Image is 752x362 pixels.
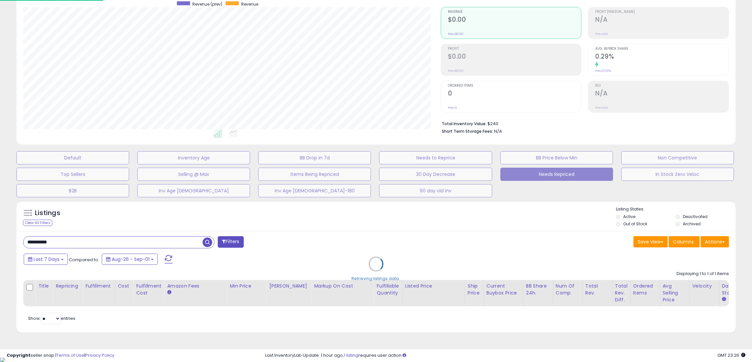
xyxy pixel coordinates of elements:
[448,69,463,73] small: Prev: $0.00
[258,151,371,164] button: BB Drop in 7d
[595,10,729,14] span: Profit [PERSON_NAME]
[241,1,258,7] span: Revenue
[448,47,581,51] span: Profit
[595,69,611,73] small: Prev: 0.00%
[595,32,608,36] small: Prev: N/A
[448,16,581,25] h2: $0.00
[595,106,608,110] small: Prev: N/A
[595,16,729,25] h2: N/A
[621,151,734,164] button: Non Competitive
[500,151,613,164] button: BB Price Below Min
[137,168,250,181] button: Selling @ Max
[595,90,729,98] h2: N/A
[137,184,250,197] button: Inv Age [DEMOGRAPHIC_DATA]
[258,168,371,181] button: Items Being Repriced
[595,47,729,51] span: Avg. Buybox Share
[137,151,250,164] button: Inventory Age
[448,84,581,88] span: Ordered Items
[7,352,31,358] strong: Copyright
[595,84,729,88] span: ROI
[7,352,114,359] div: seller snap | |
[448,53,581,62] h2: $0.00
[595,53,729,62] h2: 0.29%
[448,10,581,14] span: Revenue
[500,168,613,181] button: Needs Repriced
[621,168,734,181] button: In Stock Zero Veloc
[16,184,129,197] button: B2B
[379,168,492,181] button: 30 Day Decrease
[351,275,401,281] div: Retrieving listings data..
[258,184,371,197] button: Inv Age [DEMOGRAPHIC_DATA]-180
[442,128,493,134] b: Short Term Storage Fees:
[85,352,114,358] a: Privacy Policy
[448,90,581,98] h2: 0
[494,128,502,134] span: N/A
[442,119,724,127] li: $240
[16,168,129,181] button: Top Sellers
[442,121,487,126] b: Total Inventory Value:
[344,352,358,358] a: 1 listing
[448,32,463,36] small: Prev: $0.00
[379,184,492,197] button: 90 day old inv
[265,352,745,359] div: Last InventoryLab Update: 1 hour ago, requires user action.
[56,352,84,358] a: Terms of Use
[717,352,745,358] span: 2025-09-9 23:26 GMT
[16,151,129,164] button: Default
[448,106,457,110] small: Prev: 0
[192,1,222,7] span: Revenue (prev)
[379,151,492,164] button: Needs to Reprice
